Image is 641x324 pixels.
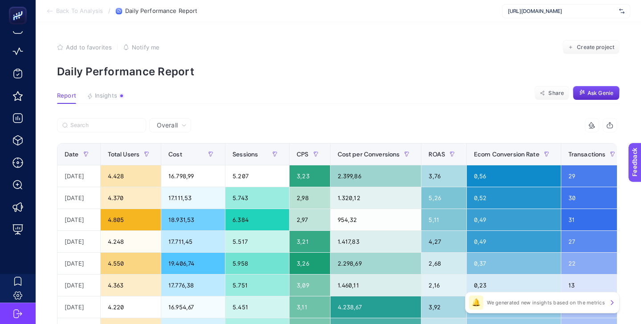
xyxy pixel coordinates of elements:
[561,253,627,274] div: 22
[563,40,620,54] button: Create project
[225,209,289,230] div: 6.384
[161,187,225,209] div: 17.111,53
[233,151,258,158] span: Sessions
[225,187,289,209] div: 5.743
[225,296,289,318] div: 5.451
[508,8,616,15] span: [URL][DOMAIN_NAME]
[619,7,625,16] img: svg%3e
[421,187,466,209] div: 5,26
[421,165,466,187] div: 3,76
[467,231,561,252] div: 0,49
[161,165,225,187] div: 16.798,99
[161,296,225,318] div: 16.954,67
[57,44,112,51] button: Add to favorites
[331,253,421,274] div: 2.298,69
[57,253,100,274] div: [DATE]
[161,231,225,252] div: 17.711,45
[577,44,614,51] span: Create project
[290,296,330,318] div: 3,11
[573,86,620,100] button: Ask Genie
[101,209,161,230] div: 4.805
[57,296,100,318] div: [DATE]
[429,151,445,158] span: ROAS
[290,231,330,252] div: 3,21
[421,231,466,252] div: 4,27
[56,8,103,15] span: Back To Analysis
[421,296,466,318] div: 3,92
[125,8,197,15] span: Daily Performance Report
[331,231,421,252] div: 1.417,83
[561,209,627,230] div: 31
[561,275,627,296] div: 13
[421,275,466,296] div: 2,16
[70,122,141,129] input: Search
[57,65,620,78] p: Daily Performance Report
[467,253,561,274] div: 0,37
[338,151,400,158] span: Cost per Conversions
[57,209,100,230] div: [DATE]
[568,151,606,158] span: Transactions
[225,275,289,296] div: 5.751
[331,165,421,187] div: 2.399,86
[561,165,627,187] div: 29
[108,7,110,14] span: /
[331,275,421,296] div: 1.460,11
[588,90,613,97] span: Ask Genie
[161,209,225,230] div: 18.931,53
[101,296,161,318] div: 4.220
[297,151,308,158] span: CPS
[161,275,225,296] div: 17.776,38
[467,165,561,187] div: 0,56
[66,44,112,51] span: Add to favorites
[161,253,225,274] div: 19.406,74
[290,187,330,209] div: 2,98
[108,151,140,158] span: Total Users
[95,92,117,99] span: Insights
[487,299,605,306] p: We generated new insights based on the metrics
[467,209,561,230] div: 0,49
[132,44,159,51] span: Notify me
[101,187,161,209] div: 4.370
[421,209,466,230] div: 5,11
[65,151,79,158] span: Date
[467,275,561,296] div: 0,23
[168,151,182,158] span: Cost
[225,231,289,252] div: 5.517
[101,275,161,296] div: 4.363
[5,3,34,10] span: Feedback
[548,90,564,97] span: Share
[57,92,76,99] span: Report
[469,295,483,310] div: 🔔
[123,44,159,51] button: Notify me
[57,187,100,209] div: [DATE]
[474,151,539,158] span: Ecom Conversion Rate
[225,253,289,274] div: 5.958
[290,253,330,274] div: 3,26
[290,209,330,230] div: 2,97
[535,86,569,100] button: Share
[290,165,330,187] div: 3,23
[467,187,561,209] div: 0,52
[561,231,627,252] div: 27
[57,275,100,296] div: [DATE]
[290,275,330,296] div: 3,09
[331,209,421,230] div: 954,32
[57,165,100,187] div: [DATE]
[57,231,100,252] div: [DATE]
[101,253,161,274] div: 4.550
[157,121,178,130] span: Overall
[101,165,161,187] div: 4.428
[331,296,421,318] div: 4.238,67
[561,187,627,209] div: 30
[101,231,161,252] div: 4.248
[331,187,421,209] div: 1.320,12
[421,253,466,274] div: 2,68
[225,165,289,187] div: 5.207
